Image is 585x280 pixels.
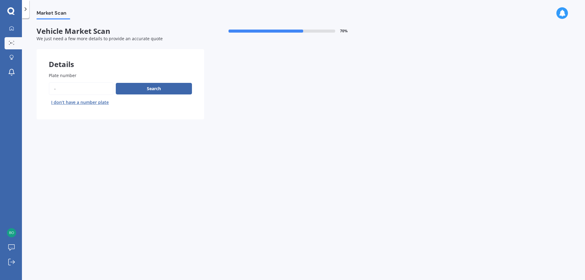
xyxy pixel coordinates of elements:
[37,49,204,67] div: Details
[37,36,163,41] span: We just need a few more details to provide an accurate quote
[340,29,348,33] span: 70 %
[37,27,204,36] span: Vehicle Market Scan
[49,73,76,78] span: Plate number
[49,97,111,107] button: I don’t have a number plate
[116,83,192,94] button: Search
[7,228,16,237] img: 0712c0b5a2333be5235a7553e298e006
[37,10,70,18] span: Market Scan
[49,82,113,95] input: Enter plate number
